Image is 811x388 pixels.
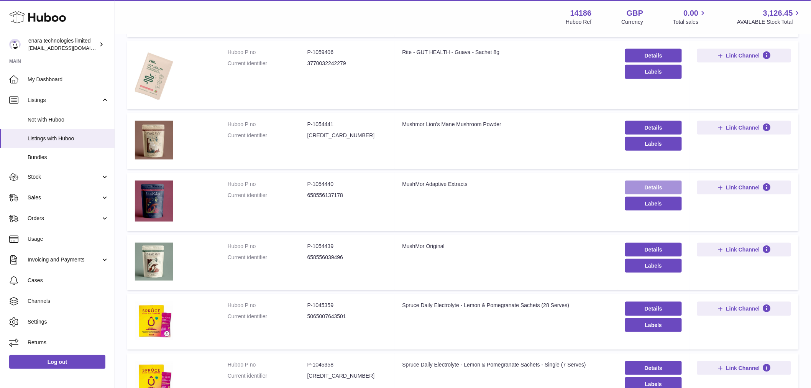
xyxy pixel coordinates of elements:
dt: Huboo P no [228,243,307,250]
span: Link Channel [726,124,760,131]
dt: Current identifier [228,254,307,261]
button: Labels [625,259,682,273]
button: Link Channel [697,361,791,375]
dt: Current identifier [228,192,307,199]
a: 0.00 Total sales [673,8,707,26]
span: [EMAIL_ADDRESS][DOMAIN_NAME] [28,45,113,51]
img: MushMor Original [135,243,173,281]
a: 3,126.45 AVAILABLE Stock Total [737,8,802,26]
img: Spruce Daily Electrolyte - Lemon & Pomegranate Sachets (28 Serves) [135,302,173,340]
dt: Huboo P no [228,181,307,188]
a: Log out [9,355,105,369]
a: Details [625,181,682,194]
span: Total sales [673,18,707,26]
span: Usage [28,235,109,243]
span: Not with Huboo [28,116,109,123]
span: Settings [28,318,109,326]
dd: P-1054439 [307,243,387,250]
div: Spruce Daily Electrolyte - Lemon & Pomegranate Sachets - Single (7 Serves) [402,361,610,368]
dt: Current identifier [228,372,307,380]
dd: P-1054441 [307,121,387,128]
div: Spruce Daily Electrolyte - Lemon & Pomegranate Sachets (28 Serves) [402,302,610,309]
button: Link Channel [697,181,791,194]
span: Returns [28,339,109,346]
dd: 3770032242279 [307,60,387,67]
dt: Current identifier [228,60,307,67]
span: Bundles [28,154,109,161]
span: Sales [28,194,101,201]
a: Details [625,121,682,135]
dd: P-1059406 [307,49,387,56]
img: internalAdmin-14186@internal.huboo.com [9,39,21,50]
span: My Dashboard [28,76,109,83]
dt: Current identifier [228,132,307,139]
a: Details [625,49,682,62]
strong: 14186 [570,8,592,18]
div: Huboo Ref [566,18,592,26]
span: Invoicing and Payments [28,256,101,263]
div: MushMor Original [402,243,610,250]
dd: 5065007643501 [307,313,387,320]
div: Rite - GUT HEALTH - Guava - Sachet 8g [402,49,610,56]
span: AVAILABLE Stock Total [737,18,802,26]
dd: [CREDIT_CARD_NUMBER] [307,132,387,139]
span: Link Channel [726,305,760,312]
dd: P-1045359 [307,302,387,309]
dt: Huboo P no [228,361,307,368]
dd: 658556137178 [307,192,387,199]
button: Labels [625,65,682,79]
span: Listings with Huboo [28,135,109,142]
dt: Current identifier [228,313,307,320]
dd: 658556039496 [307,254,387,261]
span: Channels [28,298,109,305]
button: Link Channel [697,121,791,135]
a: Details [625,361,682,375]
button: Labels [625,318,682,332]
span: Cases [28,277,109,284]
span: 0.00 [684,8,699,18]
span: Link Channel [726,52,760,59]
button: Labels [625,137,682,151]
a: Details [625,243,682,256]
button: Labels [625,197,682,210]
dt: Huboo P no [228,49,307,56]
strong: GBP [627,8,643,18]
dt: Huboo P no [228,302,307,309]
dt: Huboo P no [228,121,307,128]
span: 3,126.45 [763,8,793,18]
dd: [CREDIT_CARD_NUMBER] [307,372,387,380]
img: MushMor Adaptive Extracts [135,181,173,222]
span: Orders [28,215,101,222]
img: Mushmor Lion's Mane Mushroom Powder [135,121,173,159]
div: enara technologies limited [28,37,97,52]
span: Link Channel [726,365,760,372]
span: Link Channel [726,184,760,191]
button: Link Channel [697,243,791,256]
span: Stock [28,173,101,181]
dd: P-1054440 [307,181,387,188]
span: Link Channel [726,246,760,253]
dd: P-1045358 [307,361,387,368]
span: Listings [28,97,101,104]
div: MushMor Adaptive Extracts [402,181,610,188]
button: Link Channel [697,49,791,62]
button: Link Channel [697,302,791,316]
div: Mushmor Lion's Mane Mushroom Powder [402,121,610,128]
img: Rite - GUT HEALTH - Guava - Sachet 8g [135,49,173,100]
a: Details [625,302,682,316]
div: Currency [622,18,644,26]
